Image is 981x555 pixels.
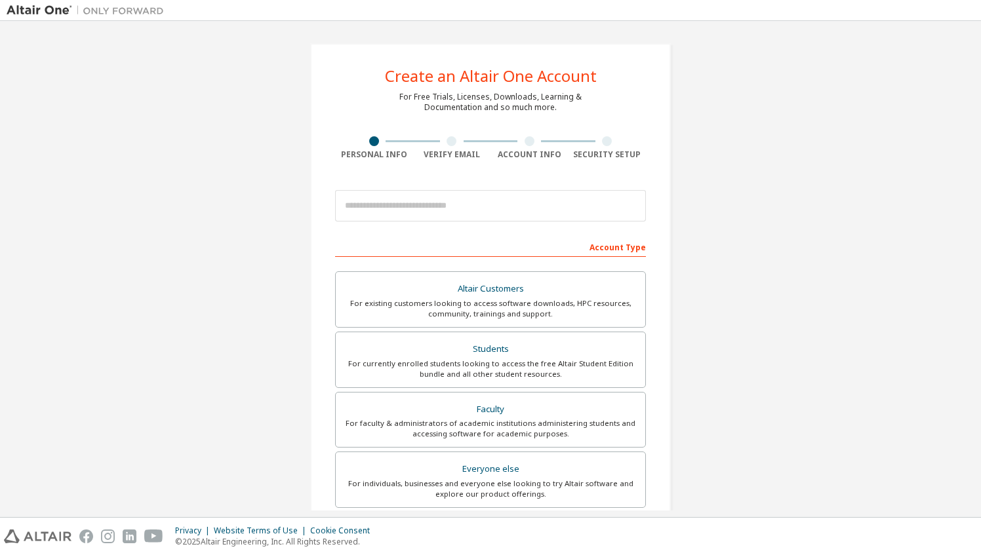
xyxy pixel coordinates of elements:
[344,418,637,439] div: For faculty & administrators of academic institutions administering students and accessing softwa...
[7,4,170,17] img: Altair One
[214,526,310,536] div: Website Terms of Use
[344,340,637,358] div: Students
[4,529,71,543] img: altair_logo.svg
[569,149,647,160] div: Security Setup
[101,529,115,543] img: instagram.svg
[144,529,163,543] img: youtube.svg
[344,460,637,478] div: Everyone else
[335,149,413,160] div: Personal Info
[344,358,637,379] div: For currently enrolled students looking to access the free Altair Student Edition bundle and all ...
[175,526,214,536] div: Privacy
[344,478,637,499] div: For individuals, businesses and everyone else looking to try Altair software and explore our prod...
[344,280,637,298] div: Altair Customers
[413,149,491,160] div: Verify Email
[490,149,569,160] div: Account Info
[344,400,637,419] div: Faculty
[335,236,646,257] div: Account Type
[175,536,378,547] p: © 2025 Altair Engineering, Inc. All Rights Reserved.
[399,92,582,113] div: For Free Trials, Licenses, Downloads, Learning & Documentation and so much more.
[79,529,93,543] img: facebook.svg
[310,526,378,536] div: Cookie Consent
[123,529,136,543] img: linkedin.svg
[344,298,637,319] div: For existing customers looking to access software downloads, HPC resources, community, trainings ...
[385,68,597,84] div: Create an Altair One Account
